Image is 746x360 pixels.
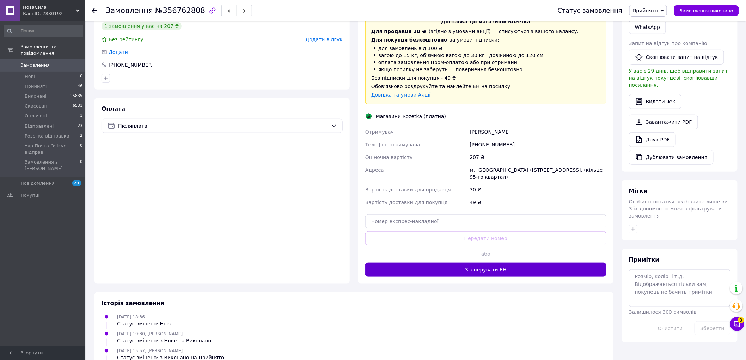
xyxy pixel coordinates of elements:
span: Замовлення [20,62,50,68]
div: Статус змінено: Нове [117,320,173,327]
span: Оплачені [25,113,47,119]
span: У вас є 29 днів, щоб відправити запит на відгук покупцеві, скопіювавши посилання. [629,68,728,88]
div: Обов'язково роздрукуйте та наклейте ЕН на посилку [371,83,600,90]
span: 2 [80,133,82,139]
span: Отримувач [365,129,394,135]
button: Чат з покупцем3 [730,317,744,331]
button: Замовлення виконано [674,5,739,16]
a: Довідка та умови Акції [371,92,431,98]
span: НоваСила [23,4,76,11]
span: Відправлені [25,123,54,129]
span: Вартість доставки для продавця [365,187,451,193]
button: Скопіювати запит на відгук [629,50,724,65]
li: якщо посилку не заберуть — повернення безкоштовно [371,66,600,73]
span: Для продавця 30 ₴ [371,29,426,34]
span: Укр Почта Очікує відправ [25,143,80,155]
span: Замовлення [106,6,153,15]
span: 46 [78,83,82,90]
span: Доставка до магазинів Rozetka [441,19,531,24]
span: [DATE] 15:57, [PERSON_NAME] [117,348,183,353]
a: Завантажити PDF [629,115,698,129]
span: Прийняті [25,83,47,90]
div: Ваш ID: 2880192 [23,11,85,17]
span: Післяплата [118,122,328,130]
span: Додати [109,49,128,55]
button: Видати чек [629,94,681,109]
div: Повернутися назад [92,7,97,14]
span: Мітки [629,188,648,194]
span: Замовлення з [PERSON_NAME] [25,159,80,172]
span: Історія замовлення [102,300,164,306]
span: [DATE] 18:36 [117,315,145,319]
span: Адреса [365,167,384,173]
span: Розетка відправка [25,133,69,139]
div: (згідно з умовами акції) — списуються з вашого Балансу. [371,28,600,35]
div: [PERSON_NAME] [469,126,608,138]
a: Друк PDF [629,132,676,147]
span: [DATE] 19:30, [PERSON_NAME] [117,331,183,336]
span: Виконані [25,93,47,99]
span: Примітки [629,256,659,263]
div: м. [GEOGRAPHIC_DATA] ([STREET_ADDRESS], (кільце 95-го квартал) [469,164,608,183]
span: Скасовані [25,103,49,109]
span: Покупці [20,192,39,199]
li: вагою до 15 кг, об'ємною вагою до 30 кг і довжиною до 120 см [371,52,600,59]
div: за умови підписки: [371,36,600,43]
div: Статус змінено: з Нове на Виконано [117,337,211,344]
button: Дублювати замовлення [629,150,714,165]
button: Згенерувати ЕН [365,263,606,277]
span: Нові [25,73,35,80]
div: 207 ₴ [469,151,608,164]
div: [PHONE_NUMBER] [469,138,608,151]
div: [PHONE_NUMBER] [108,61,154,68]
span: 25835 [70,93,82,99]
span: Повідомлення [20,180,55,187]
span: Вартість доставки для покупця [365,200,448,205]
span: 0 [80,159,82,172]
span: Оплата [102,105,125,112]
span: 6531 [73,103,82,109]
span: Запит на відгук про компанію [629,41,707,46]
div: 30 ₴ [469,183,608,196]
span: Без рейтингу [109,37,143,42]
span: Оціночна вартість [365,154,412,160]
div: 1 замовлення у вас на 207 ₴ [102,22,182,30]
div: Без підписки для покупця - 49 ₴ [371,74,600,81]
span: Залишилося 300 символів [629,309,697,315]
span: або [474,250,498,257]
span: 23 [78,123,82,129]
li: оплата замовлення Пром-оплатою або при отриманні [371,59,600,66]
span: Для покупця безкоштовно [371,37,447,43]
span: Телефон отримувача [365,142,420,147]
input: Номер експрес-накладної [365,214,606,228]
span: №356762808 [155,6,205,15]
a: WhatsApp [629,20,666,34]
span: Особисті нотатки, які бачите лише ви. З їх допомогою можна фільтрувати замовлення [629,199,729,219]
div: 49 ₴ [469,196,608,209]
span: 0 [80,143,82,155]
input: Пошук [4,25,83,37]
li: для замовлень від 100 ₴ [371,45,600,52]
span: Замовлення виконано [680,8,733,13]
span: Прийнято [632,8,658,13]
span: Додати відгук [306,37,343,42]
span: 0 [80,73,82,80]
div: Статус замовлення [558,7,623,14]
div: Магазини Rozetka (платна) [374,113,448,120]
span: 3 [738,317,744,323]
span: 23 [72,180,81,186]
span: 1 [80,113,82,119]
span: Замовлення та повідомлення [20,44,85,56]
